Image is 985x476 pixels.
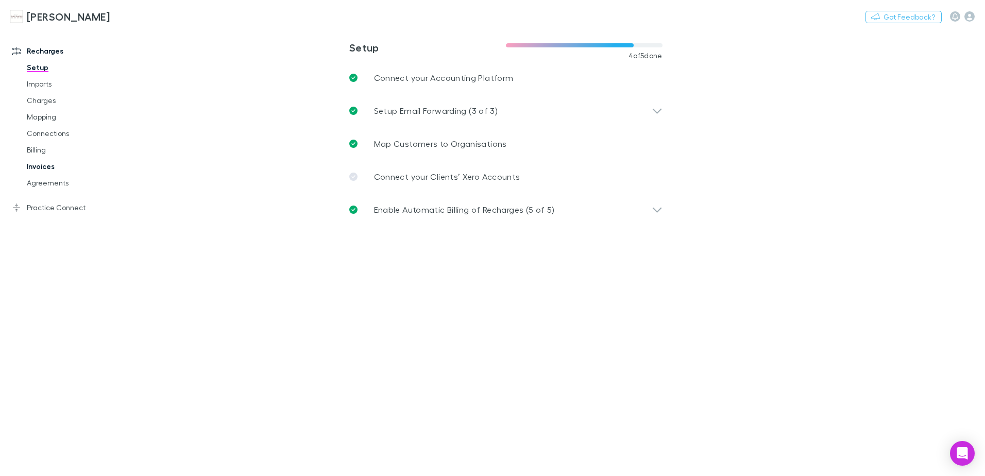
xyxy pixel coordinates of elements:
[374,105,498,117] p: Setup Email Forwarding (3 of 3)
[16,125,139,142] a: Connections
[16,175,139,191] a: Agreements
[16,109,139,125] a: Mapping
[950,441,975,466] div: Open Intercom Messenger
[865,11,942,23] button: Got Feedback?
[341,193,671,226] div: Enable Automatic Billing of Recharges (5 of 5)
[341,94,671,127] div: Setup Email Forwarding (3 of 3)
[4,4,116,29] a: [PERSON_NAME]
[374,171,520,183] p: Connect your Clients’ Xero Accounts
[2,199,139,216] a: Practice Connect
[16,158,139,175] a: Invoices
[374,138,507,150] p: Map Customers to Organisations
[341,127,671,160] a: Map Customers to Organisations
[349,41,506,54] h3: Setup
[629,52,663,60] span: 4 of 5 done
[16,142,139,158] a: Billing
[27,10,110,23] h3: [PERSON_NAME]
[2,43,139,59] a: Recharges
[341,160,671,193] a: Connect your Clients’ Xero Accounts
[374,203,555,216] p: Enable Automatic Billing of Recharges (5 of 5)
[16,76,139,92] a: Imports
[374,72,514,84] p: Connect your Accounting Platform
[16,59,139,76] a: Setup
[16,92,139,109] a: Charges
[341,61,671,94] a: Connect your Accounting Platform
[10,10,23,23] img: Hales Douglass's Logo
